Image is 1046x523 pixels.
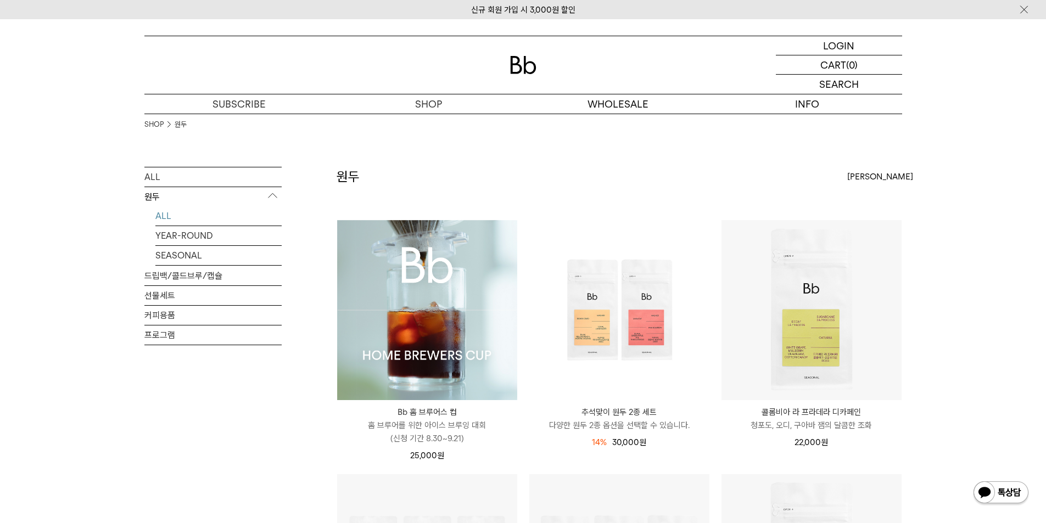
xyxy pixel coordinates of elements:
[529,220,709,400] img: 추석맞이 원두 2종 세트
[523,94,713,114] p: WHOLESALE
[437,451,444,460] span: 원
[510,56,536,74] img: 로고
[144,187,282,207] p: 원두
[529,406,709,419] p: 추석맞이 원두 2종 세트
[155,226,282,245] a: YEAR-ROUND
[820,55,846,74] p: CART
[776,55,902,75] a: CART (0)
[175,119,187,130] a: 원두
[144,325,282,345] a: 프로그램
[972,480,1030,507] img: 카카오톡 채널 1:1 채팅 버튼
[410,451,444,460] span: 25,000
[819,75,859,94] p: SEARCH
[155,246,282,265] a: SEASONAL
[337,167,360,186] h2: 원두
[721,419,902,432] p: 청포도, 오디, 구아바 잼의 달콤한 조화
[529,419,709,432] p: 다양한 원두 2종 옵션을 선택할 수 있습니다.
[337,406,517,445] a: Bb 홈 브루어스 컵 홈 브루어를 위한 아이스 브루잉 대회(신청 기간 8.30~9.21)
[144,266,282,285] a: 드립백/콜드브루/캡슐
[713,94,902,114] p: INFO
[721,406,902,419] p: 콜롬비아 라 프라데라 디카페인
[529,406,709,432] a: 추석맞이 원두 2종 세트 다양한 원두 2종 옵션을 선택할 수 있습니다.
[847,170,913,183] span: [PERSON_NAME]
[334,94,523,114] a: SHOP
[144,94,334,114] a: SUBSCRIBE
[639,437,646,447] span: 원
[155,206,282,226] a: ALL
[337,406,517,419] p: Bb 홈 브루어스 컵
[337,220,517,400] img: Bb 홈 브루어스 컵
[471,5,575,15] a: 신규 회원 가입 시 3,000원 할인
[823,36,854,55] p: LOGIN
[144,119,164,130] a: SHOP
[612,437,646,447] span: 30,000
[144,306,282,325] a: 커피용품
[795,437,828,447] span: 22,000
[592,436,607,449] div: 14%
[721,406,902,432] a: 콜롬비아 라 프라데라 디카페인 청포도, 오디, 구아바 잼의 달콤한 조화
[776,36,902,55] a: LOGIN
[337,419,517,445] p: 홈 브루어를 위한 아이스 브루잉 대회 (신청 기간 8.30~9.21)
[846,55,858,74] p: (0)
[821,437,828,447] span: 원
[144,167,282,187] a: ALL
[721,220,902,400] img: 콜롬비아 라 프라데라 디카페인
[144,286,282,305] a: 선물세트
